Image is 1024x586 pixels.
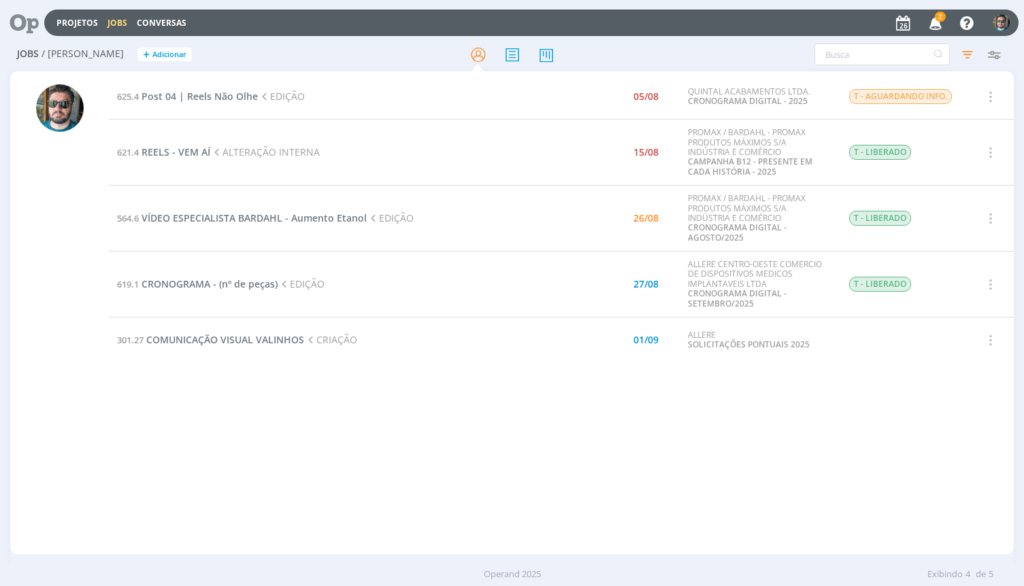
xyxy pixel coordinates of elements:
span: EDIÇÃO [278,277,325,290]
span: REELS - VEM AÍ [142,145,210,158]
span: VÍDEO ESPECIALISTA BARDAHL - Aumento Etanol [142,211,367,224]
span: T - LIBERADO [849,145,911,160]
span: ALTERAÇÃO INTERNA [210,145,320,158]
span: / [PERSON_NAME] [42,48,124,60]
span: CRONOGRAMA - (nº de peças) [142,277,278,290]
span: 621.4 [117,146,139,158]
img: R [36,84,84,132]
input: Busca [814,44,950,65]
div: 01/09 [633,335,659,345]
span: CRIAÇÃO [304,333,357,346]
span: 5 [989,568,993,581]
a: 625.4Post 04 | Reels Não Olhe [117,90,258,103]
a: 619.1CRONOGRAMA - (nº de peças) [117,277,278,290]
button: R [992,11,1010,35]
span: EDIÇÃO [367,211,414,224]
span: 4 [965,568,970,581]
button: Jobs [103,18,131,29]
div: PROMAX / BARDAHL - PROMAX PRODUTOS MÁXIMOS S/A INDÚSTRIA E COMÉRCIO [688,128,828,177]
span: Adicionar [152,50,186,59]
span: Post 04 | Reels Não Olhe [142,90,258,103]
span: + [143,48,150,62]
a: SOLICITAÇÕES PONTUAIS 2025 [688,339,810,350]
span: T - LIBERADO [849,277,911,292]
button: Projetos [52,18,102,29]
a: 301.27COMUNICAÇÃO VISUAL VALINHOS [117,333,304,346]
a: CAMPANHA B12 - PRESENTE EM CADA HISTÓRIA - 2025 [688,156,812,177]
div: QUINTAL ACABAMENTOS LTDA. [688,87,828,107]
button: +Adicionar [137,48,192,62]
div: 05/08 [633,92,659,101]
span: T - AGUARDANDO INFO. [849,89,952,104]
span: de [976,568,986,581]
span: T - LIBERADO [849,211,911,226]
span: 2 [935,12,946,22]
a: CRONOGRAMA DIGITAL - SETEMBRO/2025 [688,288,787,309]
a: Conversas [137,17,186,29]
div: ALLERE [688,330,828,350]
div: 26/08 [633,213,659,223]
a: Jobs [108,17,127,29]
button: 2 [921,11,948,35]
span: 619.1 [117,278,139,290]
img: R [993,14,1010,31]
button: Conversas [133,18,191,29]
a: Projetos [56,17,98,29]
a: CRONOGRAMA DIGITAL - AGOSTO/2025 [688,222,787,243]
span: Exibindo [927,568,963,581]
div: ALLERE CENTRO-OESTE COMERCIO DE DISPOSITIVOS MEDICOS IMPLANTAVEIS LTDA [688,260,828,309]
span: 625.4 [117,90,139,103]
span: Jobs [17,48,39,60]
a: CRONOGRAMA DIGITAL - 2025 [688,95,808,107]
a: 564.6VÍDEO ESPECIALISTA BARDAHL - Aumento Etanol [117,211,367,224]
span: 301.27 [117,334,144,346]
div: 27/08 [633,279,659,289]
span: COMUNICAÇÃO VISUAL VALINHOS [146,333,304,346]
a: 621.4REELS - VEM AÍ [117,145,210,158]
span: EDIÇÃO [258,90,305,103]
div: 15/08 [633,148,659,157]
div: PROMAX / BARDAHL - PROMAX PRODUTOS MÁXIMOS S/A INDÚSTRIA E COMÉRCIO [688,194,828,243]
span: 564.6 [117,212,139,224]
